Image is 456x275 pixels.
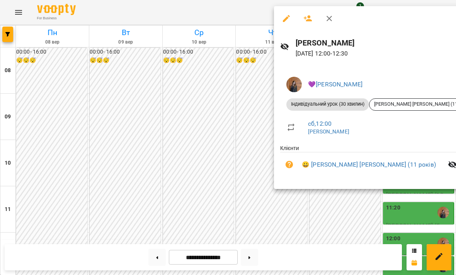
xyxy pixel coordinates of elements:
[280,155,299,174] button: Візит ще не сплачено. Додати оплату?
[302,160,436,169] a: 😀 [PERSON_NAME] [PERSON_NAME] (11 років)
[286,77,302,92] img: 40e98ae57a22f8772c2bdbf2d9b59001.jpeg
[308,81,362,88] a: 💜[PERSON_NAME]
[308,128,349,135] a: [PERSON_NAME]
[286,101,369,108] span: Індивідуальний урок (30 хвилин)
[308,120,332,127] a: сб , 12:00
